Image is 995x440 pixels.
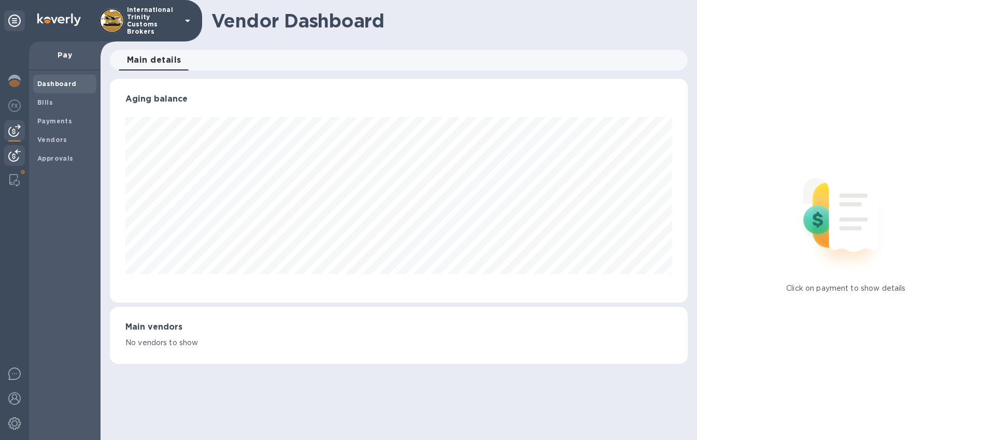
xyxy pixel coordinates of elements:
img: Logo [37,13,81,26]
p: Click on payment to show details [786,283,905,294]
b: Payments [37,117,72,125]
img: Foreign exchange [8,100,21,112]
b: Bills [37,98,53,106]
div: Unpin categories [4,10,25,31]
p: No vendors to show [125,337,672,348]
p: International Trinity Customs Brokers [127,6,179,35]
b: Approvals [37,154,74,162]
b: Vendors [37,136,67,144]
span: Main details [127,53,181,67]
h3: Aging balance [125,94,672,104]
p: Pay [37,50,92,60]
h1: Vendor Dashboard [211,10,680,32]
h3: Main vendors [125,322,672,332]
b: Dashboard [37,80,77,88]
